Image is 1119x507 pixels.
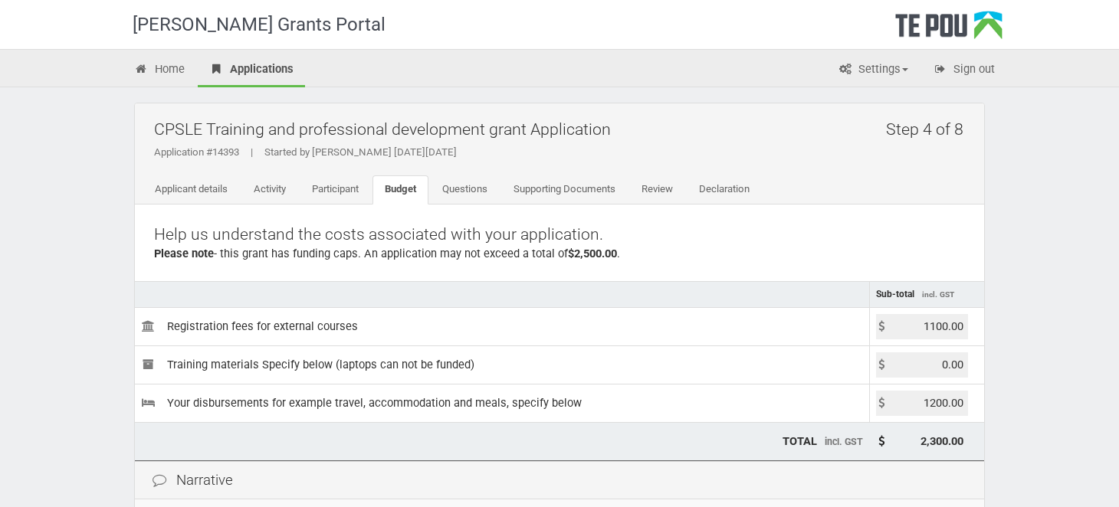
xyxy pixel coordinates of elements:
[629,175,685,204] a: Review
[143,175,240,204] a: Applicant details
[372,175,428,204] a: Budget
[501,175,628,204] a: Supporting Documents
[895,11,1003,49] div: Te Pou Logo
[135,461,984,500] div: Narrative
[886,111,973,147] h2: Step 4 of 8
[869,281,984,307] td: Sub-total
[135,307,869,345] td: Registration fees for external courses
[154,111,973,147] h2: CPSLE Training and professional development grant Application
[568,247,617,260] b: $2,500.00
[921,54,1006,87] a: Sign out
[241,175,298,204] a: Activity
[826,54,920,87] a: Settings
[154,224,965,246] p: Help us understand the costs associated with your application.
[154,247,214,260] b: Please note
[300,175,371,204] a: Participant
[687,175,762,204] a: Declaration
[123,54,196,87] a: Home
[198,54,305,87] a: Applications
[135,384,869,422] td: Your disbursements for example travel, accommodation and meals, specify below
[239,146,264,158] span: |
[135,345,869,384] td: Training materials Specify below (laptops can not be funded)
[922,290,954,299] span: incl. GST
[430,175,500,204] a: Questions
[135,422,869,460] td: TOTAL
[154,146,973,159] div: Application #14393 Started by [PERSON_NAME] [DATE][DATE]
[154,246,965,262] div: - this grant has funding caps. An application may not exceed a total of .
[825,436,863,447] span: incl. GST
